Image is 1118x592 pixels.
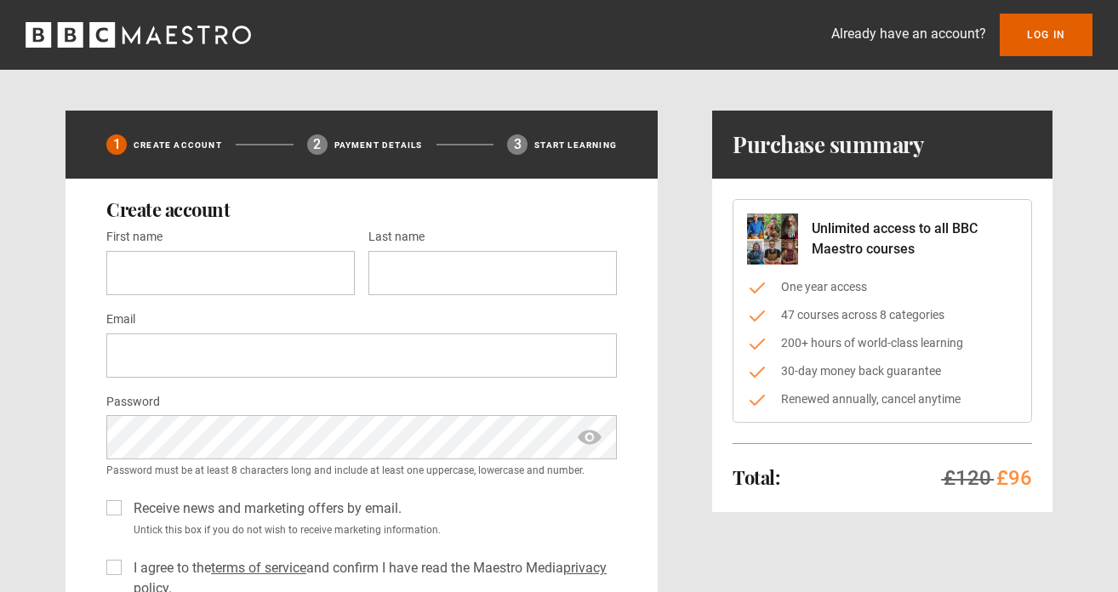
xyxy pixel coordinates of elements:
label: Receive news and marketing offers by email. [127,498,402,519]
div: 2 [307,134,328,155]
h2: Create account [106,199,617,219]
label: Password [106,392,160,413]
h1: Purchase summary [733,131,924,158]
svg: BBC Maestro [26,22,251,48]
div: 3 [507,134,528,155]
span: £120 [944,466,991,490]
label: First name [106,227,163,248]
a: terms of service [211,560,306,576]
li: One year access [747,278,1018,296]
span: £96 [996,466,1032,490]
span: show password [576,415,603,459]
label: Last name [368,227,425,248]
p: Start learning [534,139,617,151]
small: Password must be at least 8 characters long and include at least one uppercase, lowercase and num... [106,463,617,478]
label: Email [106,310,135,330]
p: Unlimited access to all BBC Maestro courses [812,219,1018,259]
div: 1 [106,134,127,155]
li: 47 courses across 8 categories [747,306,1018,324]
p: Create Account [134,139,222,151]
li: 200+ hours of world-class learning [747,334,1018,352]
p: Already have an account? [831,24,986,44]
p: Payment details [334,139,423,151]
a: Log In [1000,14,1092,56]
li: Renewed annually, cancel anytime [747,390,1018,408]
h2: Total: [733,467,779,487]
li: 30-day money back guarantee [747,362,1018,380]
small: Untick this box if you do not wish to receive marketing information. [127,522,617,538]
